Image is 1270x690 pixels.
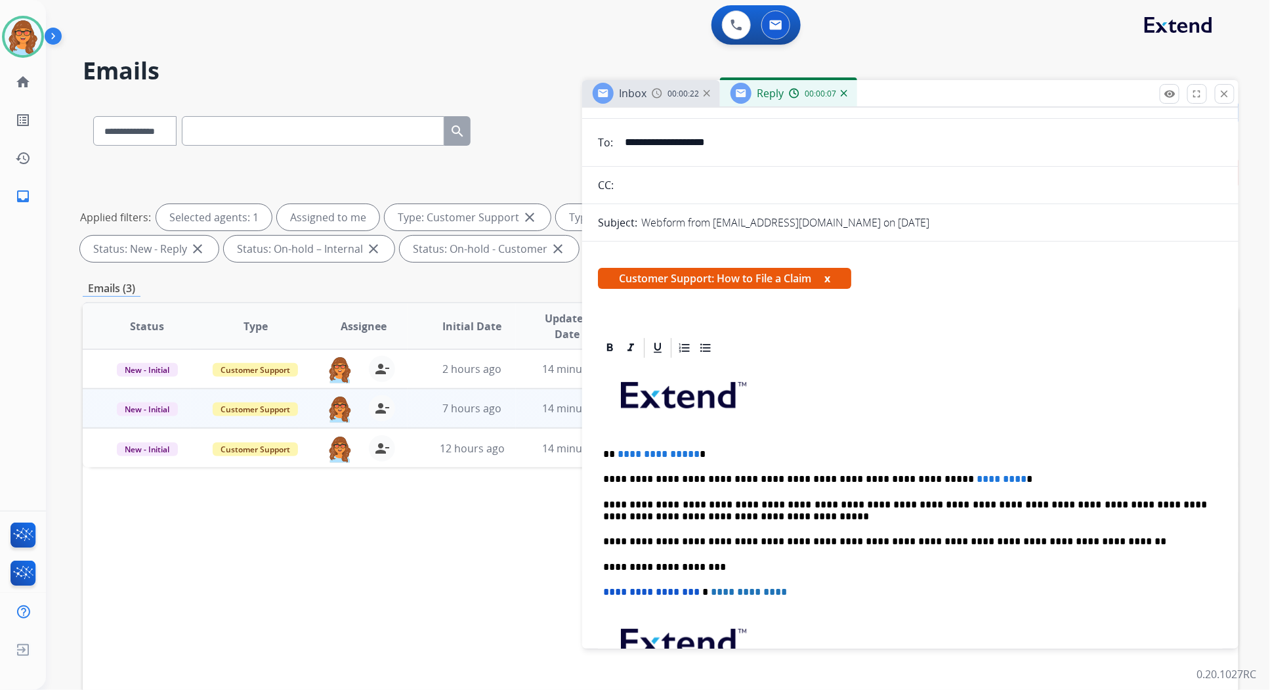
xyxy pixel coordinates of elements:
[442,362,501,376] span: 2 hours ago
[15,112,31,128] mat-icon: list_alt
[117,402,178,416] span: New - Initial
[598,135,613,150] p: To:
[542,441,618,456] span: 14 minutes ago
[442,401,501,416] span: 7 hours ago
[15,188,31,204] mat-icon: inbox
[374,441,390,456] mat-icon: person_remove
[641,215,929,230] p: Webform from [EMAIL_ADDRESS][DOMAIN_NAME] on [DATE]
[213,402,298,416] span: Customer Support
[824,270,830,286] button: x
[1197,666,1257,682] p: 0.20.1027RC
[83,58,1238,84] h2: Emails
[675,338,694,358] div: Ordered List
[277,204,379,230] div: Assigned to me
[556,204,728,230] div: Type: Shipping Protection
[542,362,618,376] span: 14 minutes ago
[1164,88,1175,100] mat-icon: remove_red_eye
[440,441,505,456] span: 12 hours ago
[537,311,597,342] span: Updated Date
[366,241,381,257] mat-icon: close
[542,401,618,416] span: 14 minutes ago
[15,150,31,166] mat-icon: history
[130,318,164,334] span: Status
[156,204,272,230] div: Selected agents: 1
[598,215,637,230] p: Subject:
[117,363,178,377] span: New - Initial
[598,177,614,193] p: CC:
[190,241,205,257] mat-icon: close
[598,268,851,289] span: Customer Support: How to File a Claim
[374,400,390,416] mat-icon: person_remove
[600,338,620,358] div: Bold
[450,123,465,139] mat-icon: search
[224,236,394,262] div: Status: On-hold – Internal
[550,241,566,257] mat-icon: close
[83,280,140,297] p: Emails (3)
[327,435,353,463] img: agent-avatar
[374,361,390,377] mat-icon: person_remove
[522,209,538,225] mat-icon: close
[619,86,646,100] span: Inbox
[648,338,667,358] div: Underline
[80,209,151,225] p: Applied filters:
[117,442,178,456] span: New - Initial
[621,338,641,358] div: Italic
[341,318,387,334] span: Assignee
[385,204,551,230] div: Type: Customer Support
[805,89,836,99] span: 00:00:07
[213,363,298,377] span: Customer Support
[213,442,298,456] span: Customer Support
[5,18,41,55] img: avatar
[696,338,715,358] div: Bullet List
[1191,88,1203,100] mat-icon: fullscreen
[667,89,699,99] span: 00:00:22
[243,318,268,334] span: Type
[327,356,353,383] img: agent-avatar
[15,74,31,90] mat-icon: home
[442,318,501,334] span: Initial Date
[80,236,219,262] div: Status: New - Reply
[327,395,353,423] img: agent-avatar
[757,86,784,100] span: Reply
[1219,88,1231,100] mat-icon: close
[400,236,579,262] div: Status: On-hold - Customer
